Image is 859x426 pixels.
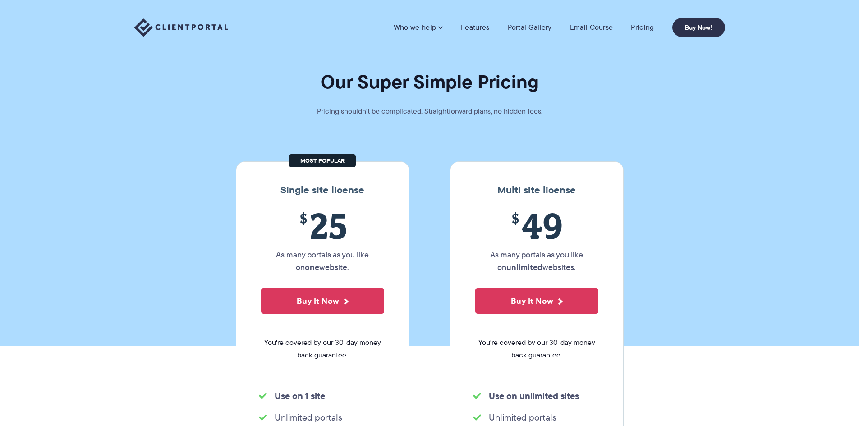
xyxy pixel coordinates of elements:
p: As many portals as you like on website. [261,248,384,274]
button: Buy It Now [261,288,384,314]
li: Unlimited portals [259,411,386,424]
a: Who we help [394,23,443,32]
h3: Single site license [245,184,400,196]
strong: one [305,261,319,273]
p: As many portals as you like on websites. [475,248,598,274]
strong: unlimited [506,261,542,273]
span: You're covered by our 30-day money back guarantee. [475,336,598,362]
span: You're covered by our 30-day money back guarantee. [261,336,384,362]
a: Buy Now! [672,18,725,37]
h3: Multi site license [459,184,614,196]
a: Portal Gallery [508,23,552,32]
li: Unlimited portals [473,411,601,424]
span: 49 [475,205,598,246]
span: 25 [261,205,384,246]
strong: Use on 1 site [275,389,325,403]
p: Pricing shouldn't be complicated. Straightforward plans, no hidden fees. [294,105,565,118]
button: Buy It Now [475,288,598,314]
a: Features [461,23,489,32]
strong: Use on unlimited sites [489,389,579,403]
a: Email Course [570,23,613,32]
a: Pricing [631,23,654,32]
